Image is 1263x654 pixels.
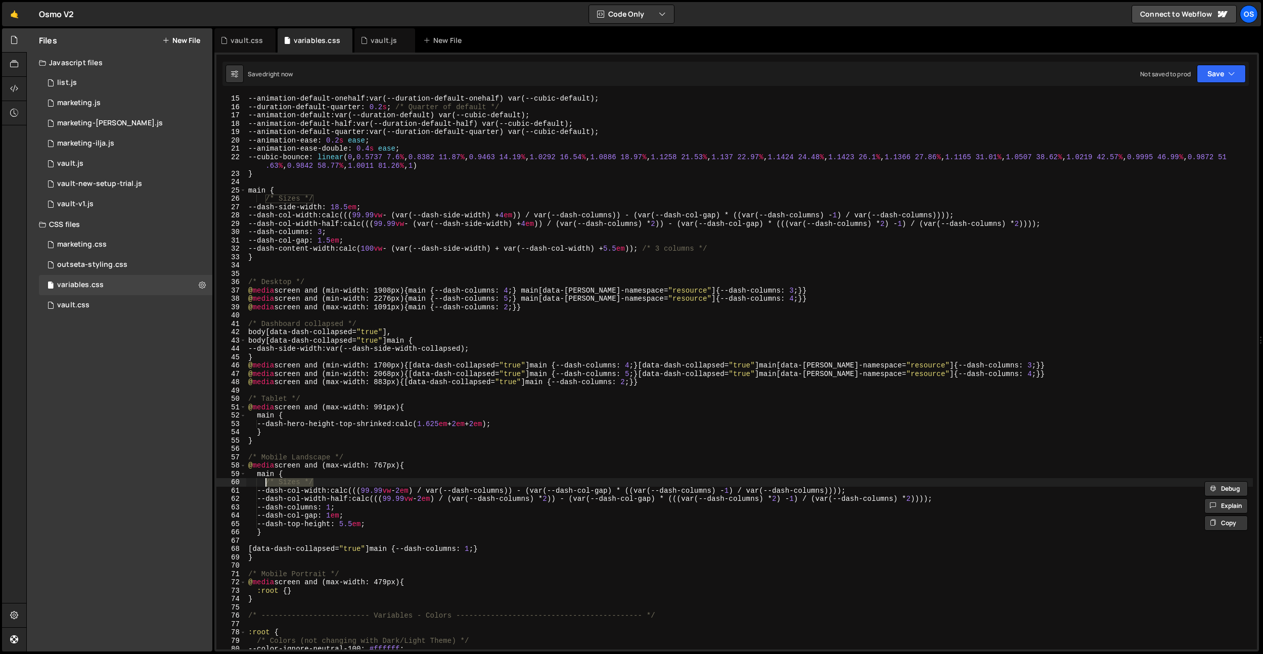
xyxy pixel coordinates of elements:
[216,337,246,345] div: 43
[216,537,246,545] div: 67
[39,8,74,20] div: Osmo V2
[216,587,246,595] div: 73
[57,240,107,249] div: marketing.css
[39,73,212,93] div: 16596/45151.js
[266,70,293,78] div: right now
[216,328,246,337] div: 42
[248,70,293,78] div: Saved
[216,553,246,562] div: 69
[216,370,246,379] div: 47
[57,179,142,189] div: vault-new-setup-trial.js
[216,470,246,479] div: 59
[216,128,246,136] div: 19
[231,35,263,45] div: vault.css
[1240,5,1258,23] a: Os
[39,154,212,174] div: 16596/45133.js
[57,139,114,148] div: marketing-ilja.js
[216,353,246,362] div: 45
[216,628,246,637] div: 78
[216,295,246,303] div: 38
[216,170,246,178] div: 23
[216,520,246,529] div: 65
[216,503,246,512] div: 63
[39,235,212,255] div: 16596/45446.css
[216,511,246,520] div: 64
[216,437,246,445] div: 55
[57,99,101,108] div: marketing.js
[216,95,246,103] div: 15
[216,203,246,212] div: 27
[216,270,246,278] div: 35
[39,275,212,295] div: 16596/45154.css
[216,595,246,603] div: 74
[216,178,246,186] div: 24
[27,214,212,235] div: CSS files
[216,578,246,587] div: 72
[216,153,246,170] div: 22
[216,403,246,412] div: 51
[216,261,246,270] div: 34
[216,411,246,420] div: 52
[216,387,246,395] div: 49
[216,320,246,329] div: 41
[216,612,246,620] div: 76
[216,245,246,253] div: 32
[1140,70,1191,78] div: Not saved to prod
[216,453,246,462] div: 57
[216,461,246,470] div: 58
[27,53,212,73] div: Javascript files
[162,36,200,44] button: New File
[216,361,246,370] div: 46
[216,220,246,228] div: 29
[39,194,212,214] div: 16596/45132.js
[216,620,246,629] div: 77
[216,420,246,429] div: 53
[216,570,246,579] div: 71
[216,487,246,495] div: 61
[57,159,83,168] div: vault.js
[216,495,246,503] div: 62
[216,428,246,437] div: 54
[216,345,246,353] div: 44
[216,395,246,403] div: 50
[216,111,246,120] div: 17
[216,211,246,220] div: 28
[1204,516,1248,531] button: Copy
[216,136,246,145] div: 20
[216,545,246,553] div: 68
[39,93,212,113] div: 16596/45422.js
[216,303,246,312] div: 39
[39,133,212,154] div: 16596/45423.js
[216,528,246,537] div: 66
[57,200,94,209] div: vault-v1.js
[1204,498,1248,513] button: Explain
[371,35,397,45] div: vault.js
[216,237,246,245] div: 31
[216,603,246,612] div: 75
[216,478,246,487] div: 60
[423,35,466,45] div: New File
[216,645,246,653] div: 80
[39,255,212,275] div: 16596/45156.css
[39,113,212,133] div: 16596/45424.js
[216,195,246,203] div: 26
[216,253,246,262] div: 33
[294,35,340,45] div: variables.css
[1132,5,1237,23] a: Connect to Webflow
[216,145,246,153] div: 21
[39,174,212,194] div: 16596/45152.js
[216,287,246,295] div: 37
[57,301,89,310] div: vault.css
[216,228,246,237] div: 30
[39,35,57,46] h2: Files
[57,260,127,269] div: outseta-styling.css
[1197,65,1246,83] button: Save
[216,103,246,112] div: 16
[216,278,246,287] div: 36
[39,295,212,315] div: 16596/45153.css
[589,5,674,23] button: Code Only
[57,119,163,128] div: marketing-[PERSON_NAME].js
[57,78,77,87] div: list.js
[2,2,27,26] a: 🤙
